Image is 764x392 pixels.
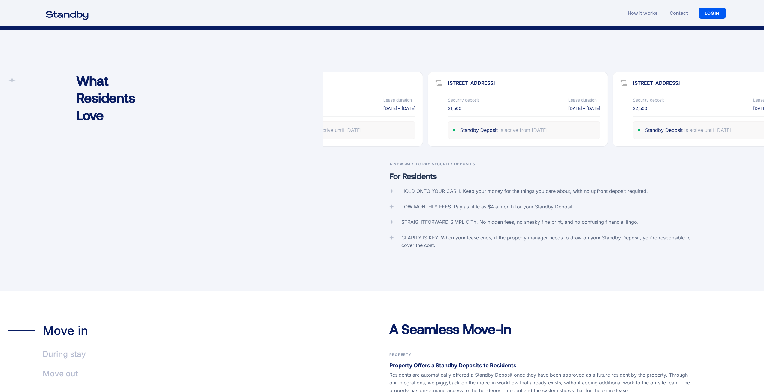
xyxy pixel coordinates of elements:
[389,362,516,369] strong: Property Offers a Standby Deposits to Residents
[389,320,698,338] h2: A Seamless Move-In
[448,97,479,103] div: Security deposit
[645,126,683,134] div: Standby Deposit
[315,126,362,134] div: is active until [DATE]
[43,347,86,361] div: During stay
[389,161,698,167] h3: A New Way To Pay Security Deposits
[389,352,412,357] strong: Property
[401,203,574,211] div: LOW MONTHLY FEES. Pay as little as $4 a month for your Standby Deposit.
[76,72,158,124] h2: What Residents Love
[684,126,732,134] div: is active until [DATE]
[43,320,88,341] div: Move in
[633,105,647,111] div: $2,500
[263,79,415,87] div: [STREET_ADDRESS]
[500,126,548,134] div: is active from [DATE]
[699,8,726,19] a: LOGIN
[448,79,600,87] div: [STREET_ADDRESS]
[460,126,498,134] div: Standby Deposit
[383,97,412,103] div: Lease duration
[568,97,597,103] div: Lease duration
[568,105,600,111] div: [DATE] – [DATE]
[633,97,664,103] div: Security deposit
[448,105,461,111] div: $1,500
[43,367,78,381] div: Move out
[383,105,415,111] div: [DATE] – [DATE]
[401,218,639,226] div: STRAIGHTFORWARD SIMPLICITY. No hidden fees, no sneaky fine print, and no confusing financial lingo.
[401,187,648,195] div: HOLD ONTO YOUR CASH. Keep your money for the things you care about, with no upfront deposit requi...
[38,7,96,19] a: home
[401,234,698,249] div: CLARITY IS KEY. When your lease ends, if the property manager needs to draw on your Standby Depos...
[389,171,698,181] p: For Residents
